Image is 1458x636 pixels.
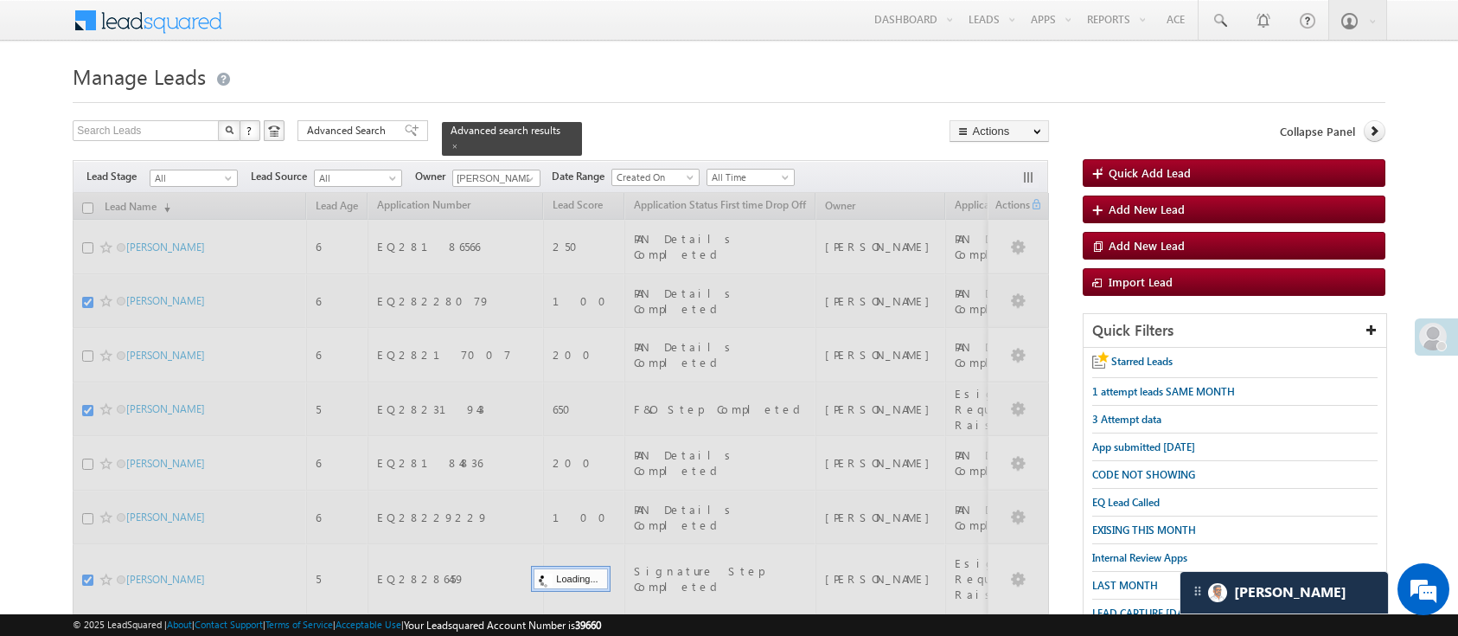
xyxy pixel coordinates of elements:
[240,120,260,141] button: ?
[415,169,452,184] span: Owner
[1084,314,1386,348] div: Quick Filters
[251,169,314,184] span: Lead Source
[86,169,150,184] span: Lead Stage
[265,619,333,630] a: Terms of Service
[1180,571,1389,614] div: carter-dragCarter[PERSON_NAME]
[1234,584,1346,601] span: Carter
[575,619,601,632] span: 39660
[150,170,233,186] span: All
[336,619,401,630] a: Acceptable Use
[1092,440,1195,453] span: App submitted [DATE]
[1111,355,1173,368] span: Starred Leads
[552,169,611,184] span: Date Range
[517,170,539,188] a: Show All Items
[1208,583,1227,602] img: Carter
[452,170,540,187] input: Type to Search
[73,62,206,90] span: Manage Leads
[1092,607,1198,620] span: LEAD CAPTURE [DATE]
[225,125,233,134] img: Search
[404,619,601,632] span: Your Leadsquared Account Number is
[1109,202,1185,216] span: Add New Lead
[1092,524,1196,536] span: EXISING THIS MONTH
[451,124,560,137] span: Advanced search results
[611,169,700,186] a: Created On
[707,170,790,185] span: All Time
[307,123,391,138] span: Advanced Search
[1092,579,1158,592] span: LAST MONTH
[1191,584,1205,598] img: carter-drag
[167,619,192,630] a: About
[1109,238,1185,253] span: Add New Lead
[315,170,397,186] span: All
[1092,496,1160,509] span: EQ Lead Called
[73,617,601,633] span: © 2025 LeadSquared | | | | |
[1092,468,1195,481] span: CODE NOT SHOWING
[1092,551,1187,564] span: Internal Review Apps
[612,170,694,185] span: Created On
[534,569,607,589] div: Loading...
[1109,274,1173,289] span: Import Lead
[1109,165,1191,180] span: Quick Add Lead
[195,619,263,630] a: Contact Support
[707,169,795,186] a: All Time
[246,123,254,138] span: ?
[150,170,238,187] a: All
[950,120,1049,142] button: Actions
[1280,124,1355,139] span: Collapse Panel
[314,170,402,187] a: All
[1092,385,1235,398] span: 1 attempt leads SAME MONTH
[1092,413,1161,426] span: 3 Attempt data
